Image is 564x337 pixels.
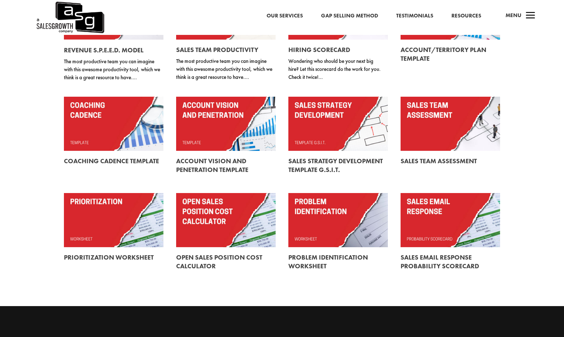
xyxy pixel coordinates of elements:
a: Resources [451,11,481,21]
span: a [523,9,538,23]
span: Menu [506,12,522,19]
a: Testimonials [396,11,433,21]
a: Our Services [267,11,303,21]
a: Gap Selling Method [321,11,378,21]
